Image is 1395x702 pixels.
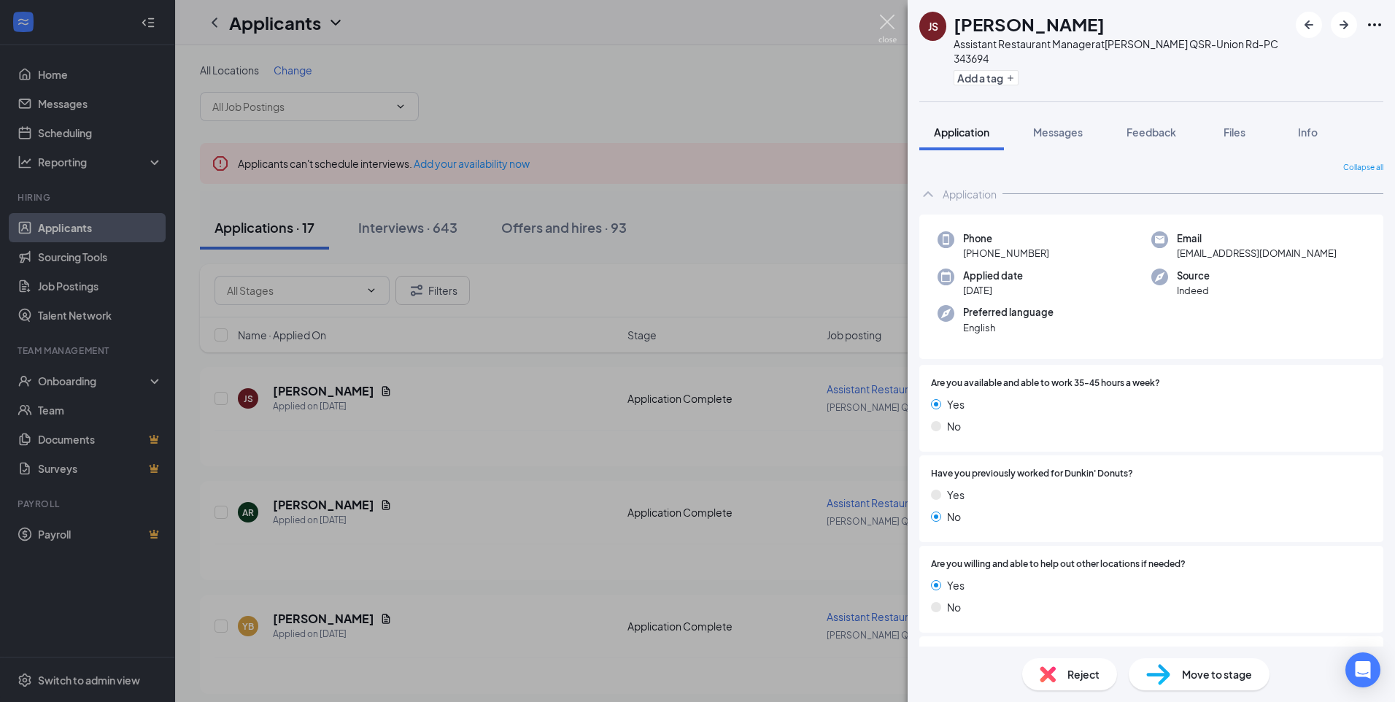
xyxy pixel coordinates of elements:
[1006,74,1015,82] svg: Plus
[947,487,965,503] span: Yes
[963,231,1049,246] span: Phone
[1127,126,1176,139] span: Feedback
[963,320,1054,335] span: English
[1296,12,1322,38] button: ArrowLeftNew
[947,396,965,412] span: Yes
[947,599,961,615] span: No
[1067,666,1100,682] span: Reject
[947,418,961,434] span: No
[1366,16,1383,34] svg: Ellipses
[1224,126,1245,139] span: Files
[947,577,965,593] span: Yes
[963,305,1054,320] span: Preferred language
[1033,126,1083,139] span: Messages
[1345,652,1380,687] div: Open Intercom Messenger
[1177,246,1337,261] span: [EMAIL_ADDRESS][DOMAIN_NAME]
[1331,12,1357,38] button: ArrowRight
[963,269,1023,283] span: Applied date
[963,246,1049,261] span: [PHONE_NUMBER]
[919,185,937,203] svg: ChevronUp
[931,558,1186,571] span: Are you willing and able to help out other locations if needed?
[954,36,1288,66] div: Assistant Restaurant Manager at [PERSON_NAME] QSR-Union Rd-PC 343694
[954,12,1105,36] h1: [PERSON_NAME]
[1300,16,1318,34] svg: ArrowLeftNew
[931,377,1160,390] span: Are you available and able to work 35-45 hours a week?
[963,283,1023,298] span: [DATE]
[931,467,1133,481] span: Have you previously worked for Dunkin' Donuts?
[1177,269,1210,283] span: Source
[1343,162,1383,174] span: Collapse all
[1177,283,1210,298] span: Indeed
[947,509,961,525] span: No
[1182,666,1252,682] span: Move to stage
[1298,126,1318,139] span: Info
[928,19,938,34] div: JS
[1177,231,1337,246] span: Email
[934,126,989,139] span: Application
[954,70,1019,85] button: PlusAdd a tag
[1335,16,1353,34] svg: ArrowRight
[943,187,997,201] div: Application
